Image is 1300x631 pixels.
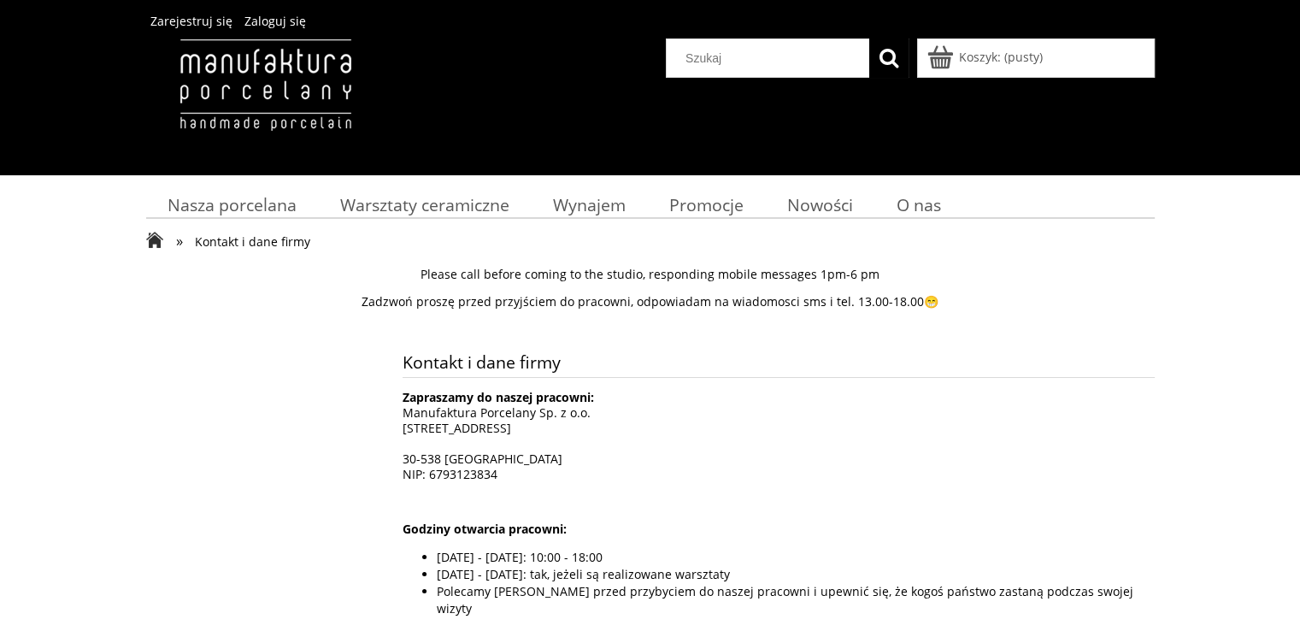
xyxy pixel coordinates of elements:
a: O nas [874,188,962,221]
a: Nowości [765,188,874,221]
span: Koszyk: [959,49,1001,65]
span: Promocje [669,193,744,216]
a: Produkty w koszyku 0. Przejdź do koszyka [930,49,1043,65]
input: Szukaj w sklepie [673,39,869,77]
p: Zadzwoń proszę przed przyjściem do pracowni, odpowiadam na wiadomosci sms i tel. 13.00-18.00😁 [146,294,1155,310]
span: Polecamy [PERSON_NAME] przed przybyciem do naszej pracowni i upewnić się, że kogoś państwo zastan... [437,583,1133,616]
p: Please call before coming to the studio, responding mobile messages 1pm-6 pm [146,267,1155,282]
span: Nasza porcelana [168,193,297,216]
a: Zarejestruj się [150,13,232,29]
strong: Godziny otwarcia pracowni: [403,521,567,537]
a: Nasza porcelana [146,188,319,221]
a: Wynajem [531,188,647,221]
b: (pusty) [1004,49,1043,65]
a: Zaloguj się [244,13,306,29]
img: Manufaktura Porcelany [146,38,385,167]
span: Warsztaty ceramiczne [340,193,509,216]
span: [DATE] - [DATE]: tak, jeżeli są realizowane warsztaty [437,566,730,582]
a: Warsztaty ceramiczne [318,188,531,221]
strong: Zapraszamy do naszej pracowni: [403,389,594,405]
span: Kontakt i dane firmy [403,347,1155,377]
button: Szukaj [869,38,909,78]
span: O nas [897,193,941,216]
span: Kontakt i dane firmy [195,233,310,250]
span: Manufaktura Porcelany Sp. z o.o. [STREET_ADDRESS] 30-538 [GEOGRAPHIC_DATA] NIP: 6793123834 [403,389,594,482]
span: [DATE] - [DATE]: 10:00 - 18:00 [437,549,603,565]
span: Wynajem [553,193,626,216]
span: Nowości [787,193,853,216]
a: Promocje [647,188,765,221]
span: » [176,231,183,251]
